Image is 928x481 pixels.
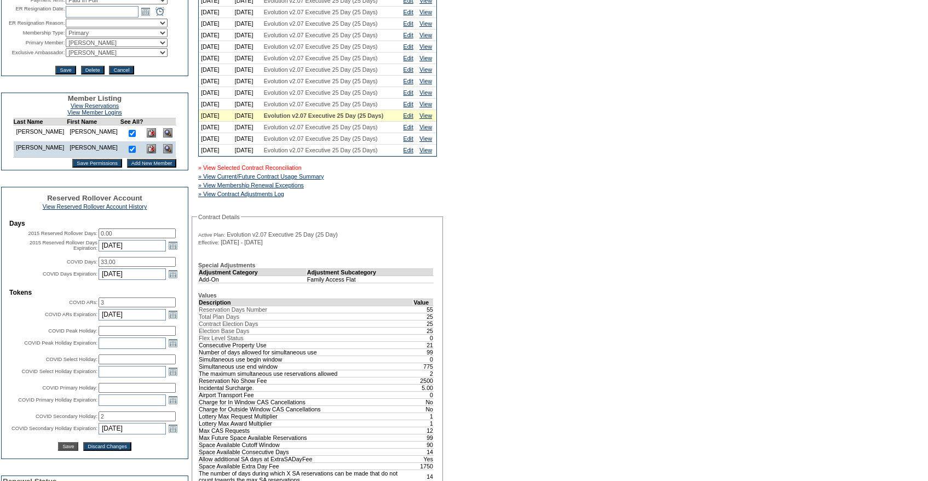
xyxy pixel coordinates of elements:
a: View [419,20,432,27]
td: Space Available Cutoff Window [199,441,413,448]
td: [DATE] [233,145,262,156]
td: 0 [413,334,434,341]
td: [PERSON_NAME] [13,125,67,142]
span: Evolution v2.07 Executive 25 Day (25 Days) [264,66,378,73]
a: Edit [404,135,413,142]
td: [DATE] [233,87,262,99]
td: ER Resignation Reason: [3,19,65,27]
span: Total Plan Days [199,313,239,320]
td: 99 [413,348,434,356]
a: Edit [404,20,413,27]
label: 2015 Reserved Rollover Days Expiration: [30,240,97,251]
label: COVID Peak Holiday Expiration: [24,340,97,346]
td: [DATE] [199,53,233,64]
span: Election Base Days [199,328,249,334]
a: Edit [404,9,413,15]
td: [DATE] [199,87,233,99]
td: Airport Transport Fee [199,391,413,398]
a: View [419,89,432,96]
td: [DATE] [199,64,233,76]
td: [DATE] [199,30,233,41]
a: Open the calendar popup. [167,422,179,434]
button: Discard Changes [83,442,131,451]
td: 25 [413,313,434,320]
input: Save [55,66,76,75]
td: Adjustment Subcategory [307,268,433,276]
td: [DATE] [233,41,262,53]
td: Max Future Space Available Reservations [199,434,413,441]
td: 25 [413,320,434,327]
td: [DATE] [199,99,233,110]
img: View Dashboard [163,144,172,153]
td: Yes [413,455,434,462]
label: COVID Select Holiday Expiration: [22,369,97,374]
td: 1 [413,413,434,420]
td: Add-On [199,276,307,283]
a: View Reserved Rollover Account History [43,203,147,210]
a: View [419,43,432,50]
a: Open the calendar popup. [167,308,179,320]
img: Delete [147,128,156,138]
label: COVID Days Expiration: [43,271,97,277]
label: COVID Peak Holiday: [48,328,97,334]
a: Open the calendar popup. [167,365,179,377]
span: Reserved Rollover Account [47,194,142,202]
td: Adjustment Category [199,268,307,276]
td: [DATE] [233,133,262,145]
td: Family Access Flat [307,276,433,283]
a: View [419,135,432,142]
td: [DATE] [233,76,262,87]
input: Add New Member [127,159,177,168]
a: View [419,66,432,73]
td: [DATE] [233,18,262,30]
td: 55 [413,306,434,313]
input: Save [58,442,78,451]
a: Open the calendar popup. [167,268,179,280]
span: Evolution v2.07 Executive 25 Day (25 Days) [264,101,378,107]
span: Evolution v2.07 Executive 25 Day (25 Days) [264,43,378,50]
a: Open the calendar popup. [167,337,179,349]
img: Delete [147,144,156,153]
a: View [419,78,432,84]
a: Edit [404,124,413,130]
td: [DATE] [233,122,262,133]
a: View Member Logins [67,109,122,116]
td: 2 [413,370,434,377]
td: 1 [413,420,434,427]
td: [DATE] [233,53,262,64]
label: 2015 Reserved Rollover Days: [28,231,97,236]
a: Edit [404,112,413,119]
td: [DATE] [233,64,262,76]
span: Evolution v2.07 Executive 25 Day (25 Days) [264,9,378,15]
span: Evolution v2.07 Executive 25 Day (25 Days) [264,124,378,130]
td: Days [9,220,180,227]
td: Exclusive Ambassador: [3,48,65,57]
td: [PERSON_NAME] [67,125,120,142]
img: View Dashboard [163,128,172,138]
b: Special Adjustments [198,262,255,268]
td: 5.00 [413,384,434,391]
span: Evolution v2.07 Executive 25 Day (25 Days) [264,78,378,84]
td: No [413,398,434,405]
span: Reservation Days Number [199,306,267,313]
td: See All? [120,118,143,125]
td: Charge for Outside Window CAS Cancellations [199,405,413,413]
a: View Reservations [71,102,119,109]
td: [DATE] [199,145,233,156]
td: 775 [413,363,434,370]
legend: Contract Details [197,214,241,220]
a: Edit [404,32,413,38]
label: COVID Select Holiday: [46,357,97,362]
td: 0 [413,391,434,398]
td: 0 [413,356,434,363]
td: 12 [413,427,434,434]
td: [DATE] [233,30,262,41]
td: Primary Member: [3,38,65,47]
input: Delete [81,66,105,75]
td: The maximum simultaneous use reservations allowed [199,370,413,377]
label: COVID ARs Expiration: [45,312,97,317]
td: Value [413,299,434,306]
a: View [419,112,432,119]
span: Evolution v2.07 Executive 25 Day (25 Days) [264,89,378,96]
td: [DATE] [233,99,262,110]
